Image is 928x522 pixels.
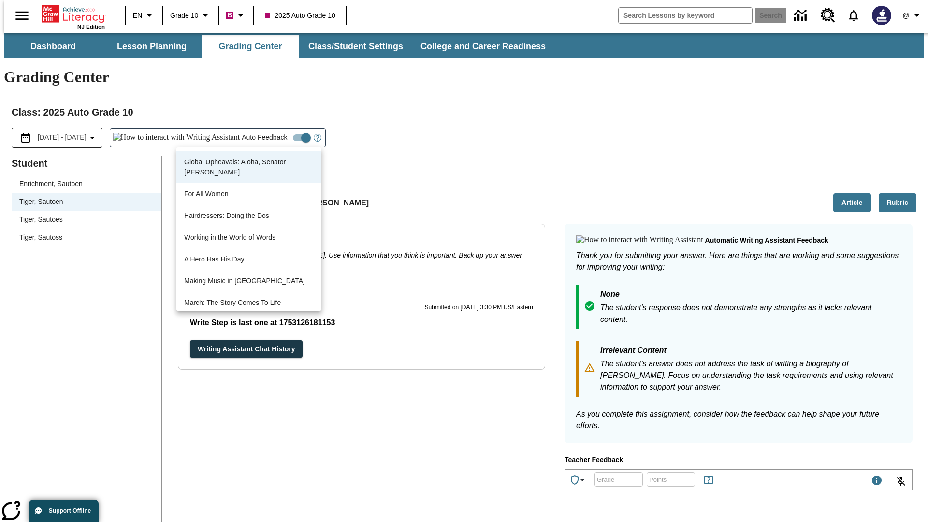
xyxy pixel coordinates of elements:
p: Making Music in [GEOGRAPHIC_DATA] [184,276,314,286]
p: Hairdressers: Doing the Dos [184,211,314,221]
p: For All Women [184,189,314,199]
p: Global Upheavals: Aloha, Senator [PERSON_NAME] [184,157,314,177]
p: A Hero Has His Day [184,254,314,264]
p: Working in the World of Words [184,232,314,243]
p: March: The Story Comes To Life [184,298,314,308]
